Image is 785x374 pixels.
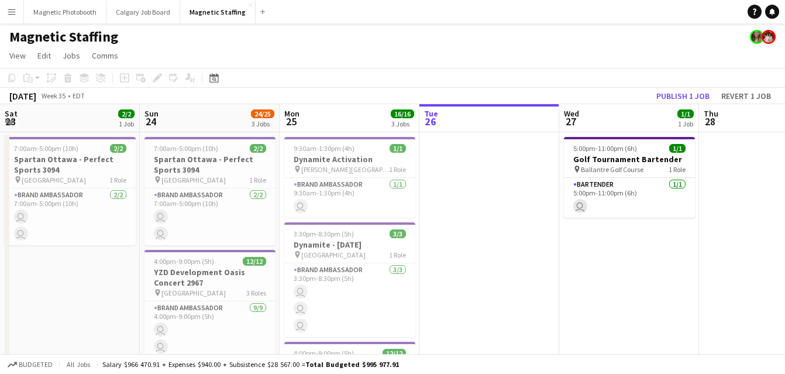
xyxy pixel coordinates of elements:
div: 1 Job [678,119,693,128]
span: 1 Role [389,165,406,174]
span: 3 Roles [246,289,266,297]
span: Sat [5,108,18,119]
span: Thu [704,108,718,119]
span: Ballantre Golf Course [581,165,643,174]
app-job-card: 7:00am-5:00pm (10h)2/2Spartan Ottawa - Perfect Sports 3094 [GEOGRAPHIC_DATA]1 RoleBrand Ambassado... [5,137,136,245]
span: 2/2 [250,144,266,153]
span: 27 [562,115,579,128]
span: [GEOGRAPHIC_DATA] [22,176,86,184]
span: View [9,50,26,61]
span: 7:00am-5:00pm (10h) [14,144,78,153]
button: Budgeted [6,358,54,371]
span: 24/25 [251,109,274,118]
span: 1 Role [389,251,406,259]
span: Budgeted [19,361,53,369]
a: View [5,48,30,63]
span: 2/2 [118,109,135,118]
app-card-role: Brand Ambassador2/27:00am-5:00pm (10h) [144,188,276,245]
h3: YZD Development Oasis Concert 2967 [144,267,276,288]
app-user-avatar: Kara & Monika [762,30,776,44]
span: 12/12 [383,349,406,358]
a: Edit [33,48,56,63]
app-card-role: Brand Ambassador3/33:30pm-8:30pm (5h) [284,263,415,337]
span: 24 [143,115,159,128]
span: Tue [424,108,438,119]
a: Comms [87,48,123,63]
span: 5:00pm-11:00pm (6h) [573,144,637,153]
span: 1/1 [669,144,686,153]
span: 1 Role [669,165,686,174]
span: 12/12 [243,257,266,266]
span: [GEOGRAPHIC_DATA] [301,251,366,259]
div: 3 Jobs [252,119,274,128]
span: [PERSON_NAME][GEOGRAPHIC_DATA] [301,165,389,174]
app-card-role: Brand Ambassador2/27:00am-5:00pm (10h) [5,188,136,245]
span: Total Budgeted $995 977.91 [305,360,399,369]
button: Calgary Job Board [106,1,180,23]
span: 25 [283,115,299,128]
button: Publish 1 job [652,88,714,104]
button: Magnetic Staffing [180,1,256,23]
span: 3/3 [390,229,406,238]
app-job-card: 3:30pm-8:30pm (5h)3/3Dynamite - [DATE] [GEOGRAPHIC_DATA]1 RoleBrand Ambassador3/33:30pm-8:30pm (5h) [284,222,415,337]
button: Revert 1 job [717,88,776,104]
span: 1/1 [390,144,406,153]
h3: Dynamite Activation [284,154,415,164]
span: 4:00pm-9:00pm (5h) [294,349,354,358]
h3: Spartan Ottawa - Perfect Sports 3094 [5,154,136,175]
app-user-avatar: Bianca Fantauzzi [750,30,764,44]
span: Jobs [63,50,80,61]
span: 23 [3,115,18,128]
span: Mon [284,108,299,119]
span: 7:00am-5:00pm (10h) [154,144,218,153]
div: 1 Job [119,119,134,128]
span: 2/2 [110,144,126,153]
span: 4:00pm-9:00pm (5h) [154,257,214,266]
a: Jobs [58,48,85,63]
span: 1 Role [249,176,266,184]
h3: Golf Tournament Bartender [564,154,695,164]
span: [GEOGRAPHIC_DATA] [161,176,226,184]
span: [GEOGRAPHIC_DATA] [161,289,226,297]
span: Comms [92,50,118,61]
span: All jobs [64,360,92,369]
app-card-role: Brand Ambassador1/19:30am-1:30pm (4h) [284,178,415,218]
span: 16/16 [391,109,414,118]
h3: Spartan Ottawa - Perfect Sports 3094 [144,154,276,175]
app-job-card: 7:00am-5:00pm (10h)2/2Spartan Ottawa - Perfect Sports 3094 [GEOGRAPHIC_DATA]1 RoleBrand Ambassado... [144,137,276,245]
span: 9:30am-1:30pm (4h) [294,144,354,153]
h1: Magnetic Staffing [9,28,118,46]
span: 26 [422,115,438,128]
span: 3:30pm-8:30pm (5h) [294,229,354,238]
div: [DATE] [9,90,36,102]
span: Sun [144,108,159,119]
span: Edit [37,50,51,61]
app-job-card: 5:00pm-11:00pm (6h)1/1Golf Tournament Bartender Ballantre Golf Course1 RoleBartender1/15:00pm-11:... [564,137,695,218]
h3: Dynamite - [DATE] [284,239,415,250]
span: 1/1 [677,109,694,118]
app-job-card: 9:30am-1:30pm (4h)1/1Dynamite Activation [PERSON_NAME][GEOGRAPHIC_DATA]1 RoleBrand Ambassador1/19... [284,137,415,218]
button: Magnetic Photobooth [24,1,106,23]
div: Salary $966 470.91 + Expenses $940.00 + Subsistence $28 567.00 = [102,360,399,369]
span: Wed [564,108,579,119]
div: EDT [73,91,85,100]
span: Week 35 [39,91,68,100]
span: 1 Role [109,176,126,184]
app-card-role: Bartender1/15:00pm-11:00pm (6h) [564,178,695,218]
span: 28 [702,115,718,128]
div: 3 Jobs [391,119,414,128]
